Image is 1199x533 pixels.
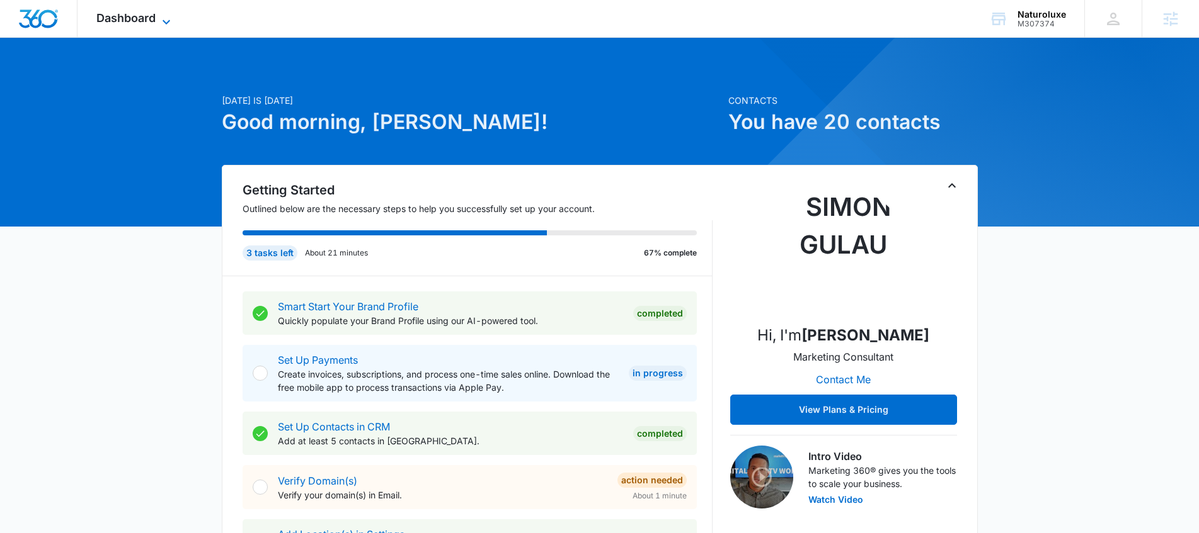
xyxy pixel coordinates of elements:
[730,395,957,425] button: View Plans & Pricing
[243,181,713,199] h2: Getting Started
[617,473,687,488] div: Action Needed
[944,178,960,193] button: Toggle Collapse
[1018,9,1066,20] div: account name
[808,449,957,464] h3: Intro Video
[781,188,907,314] img: Simon Gulau
[243,245,297,261] div: 3 tasks left
[633,426,687,441] div: Completed
[1018,20,1066,28] div: account id
[629,366,687,381] div: In Progress
[730,446,793,508] img: Intro Video
[633,306,687,321] div: Completed
[243,202,713,215] p: Outlined below are the necessary steps to help you successfully set up your account.
[644,247,697,259] p: 67% complete
[278,420,390,433] a: Set Up Contacts in CRM
[222,107,721,137] h1: Good morning, [PERSON_NAME]!
[278,474,357,487] a: Verify Domain(s)
[278,300,418,313] a: Smart Start Your Brand Profile
[278,434,623,447] p: Add at least 5 contacts in [GEOGRAPHIC_DATA].
[808,464,957,490] p: Marketing 360® gives you the tools to scale your business.
[96,11,156,25] span: Dashboard
[808,495,863,504] button: Watch Video
[305,247,368,259] p: About 21 minutes
[222,94,721,107] p: [DATE] is [DATE]
[278,488,607,502] p: Verify your domain(s) in Email.
[757,324,929,347] p: Hi, I'm
[801,326,929,344] strong: [PERSON_NAME]
[278,354,358,366] a: Set Up Payments
[728,107,978,137] h1: You have 20 contacts
[793,349,893,364] p: Marketing Consultant
[278,314,623,327] p: Quickly populate your Brand Profile using our AI-powered tool.
[278,367,619,394] p: Create invoices, subscriptions, and process one-time sales online. Download the free mobile app t...
[728,94,978,107] p: Contacts
[803,364,883,395] button: Contact Me
[633,490,687,502] span: About 1 minute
